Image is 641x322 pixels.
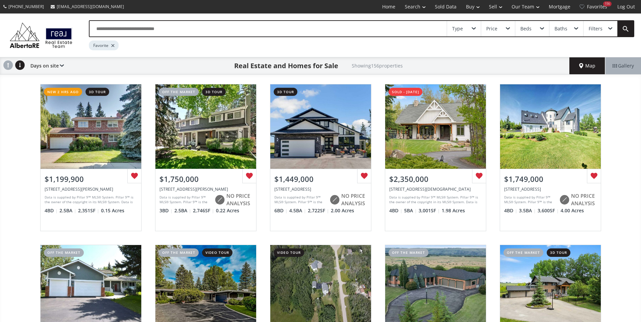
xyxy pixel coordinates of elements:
[193,207,214,214] span: 2,746 SF
[504,186,597,192] div: 250020 Range Road 32, Rural Rocky View County, AB T3Z 1H1
[442,207,465,214] span: 1.98 Acres
[308,207,329,214] span: 2,722 SF
[274,195,326,205] div: Data is supplied by Pillar 9™ MLS® System. Pillar 9™ is the owner of the copyright in its MLS® Sy...
[33,77,148,238] a: new 2 hrs ago3d tour$1,199,900[STREET_ADDRESS][PERSON_NAME]Data is supplied by Pillar 9™ MLS® Sys...
[504,207,517,214] span: 4 BD
[404,207,417,214] span: 5 BA
[579,62,595,69] span: Map
[7,21,75,50] img: Logo
[589,26,602,31] div: Filters
[569,57,605,74] div: Map
[538,207,559,214] span: 3,600 SF
[558,193,571,207] img: rating icon
[561,207,584,214] span: 4.00 Acres
[504,195,556,205] div: Data is supplied by Pillar 9™ MLS® System. Pillar 9™ is the owner of the copyright in its MLS® Sy...
[148,77,263,238] a: off the market3d tour$1,750,000[STREET_ADDRESS][PERSON_NAME]Data is supplied by Pillar 9™ MLS® Sy...
[289,207,306,214] span: 4.5 BA
[389,195,480,205] div: Data is supplied by Pillar 9™ MLS® System. Pillar 9™ is the owner of the copyright in its MLS® Sy...
[605,57,641,74] div: Gallery
[216,207,239,214] span: 0.22 Acres
[613,62,634,69] span: Gallery
[328,193,341,207] img: rating icon
[159,174,252,184] div: $1,750,000
[274,186,367,192] div: 319 Lansdown Estates, Rural Rocky View County, AB T2P 2G7
[89,41,119,50] div: Favorite
[389,207,402,214] span: 4 BD
[331,207,354,214] span: 2.00 Acres
[159,195,211,205] div: Data is supplied by Pillar 9™ MLS® System. Pillar 9™ is the owner of the copyright in its MLS® Sy...
[213,193,226,207] img: rating icon
[554,26,567,31] div: Baths
[571,192,597,207] span: NO PRICE ANALYSIS
[263,77,378,238] a: 3d tour$1,449,000[STREET_ADDRESS]Data is supplied by Pillar 9™ MLS® System. Pillar 9™ is the owne...
[226,192,252,207] span: NO PRICE ANALYSIS
[159,186,252,192] div: 6719 Lepine Court SW, Calgary, AB T3E 6G4
[8,4,44,9] span: [PHONE_NUMBER]
[57,4,124,9] span: [EMAIL_ADDRESS][DOMAIN_NAME]
[59,207,76,214] span: 2.5 BA
[519,207,536,214] span: 3.5 BA
[27,57,64,74] div: Days on site
[486,26,497,31] div: Price
[159,207,173,214] span: 3 BD
[45,186,137,192] div: 924 Kerfoot Crescent SW, Calgary, AB T2V 2M7
[274,174,367,184] div: $1,449,000
[47,0,127,13] a: [EMAIL_ADDRESS][DOMAIN_NAME]
[603,1,612,6] div: 156
[352,63,403,68] h2: Showing 156 properties
[504,174,597,184] div: $1,749,000
[45,207,58,214] span: 4 BD
[45,195,135,205] div: Data is supplied by Pillar 9™ MLS® System. Pillar 9™ is the owner of the copyright in its MLS® Sy...
[520,26,532,31] div: Beds
[341,192,367,207] span: NO PRICE ANALYSIS
[101,207,124,214] span: 0.15 Acres
[378,77,493,238] a: sold - [DATE]$2,350,000[STREET_ADDRESS][DEMOGRAPHIC_DATA]Data is supplied by Pillar 9™ MLS® Syste...
[45,174,137,184] div: $1,199,900
[452,26,463,31] div: Type
[389,186,482,192] div: 112 Church Ranches Place, Rural Rocky View County, AB T3R 1B1
[419,207,440,214] span: 3,001 SF
[174,207,191,214] span: 2.5 BA
[274,207,288,214] span: 6 BD
[493,77,608,238] a: $1,749,000[STREET_ADDRESS]Data is supplied by Pillar 9™ MLS® System. Pillar 9™ is the owner of th...
[234,61,338,71] h1: Real Estate and Homes for Sale
[78,207,99,214] span: 2,351 SF
[389,174,482,184] div: $2,350,000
